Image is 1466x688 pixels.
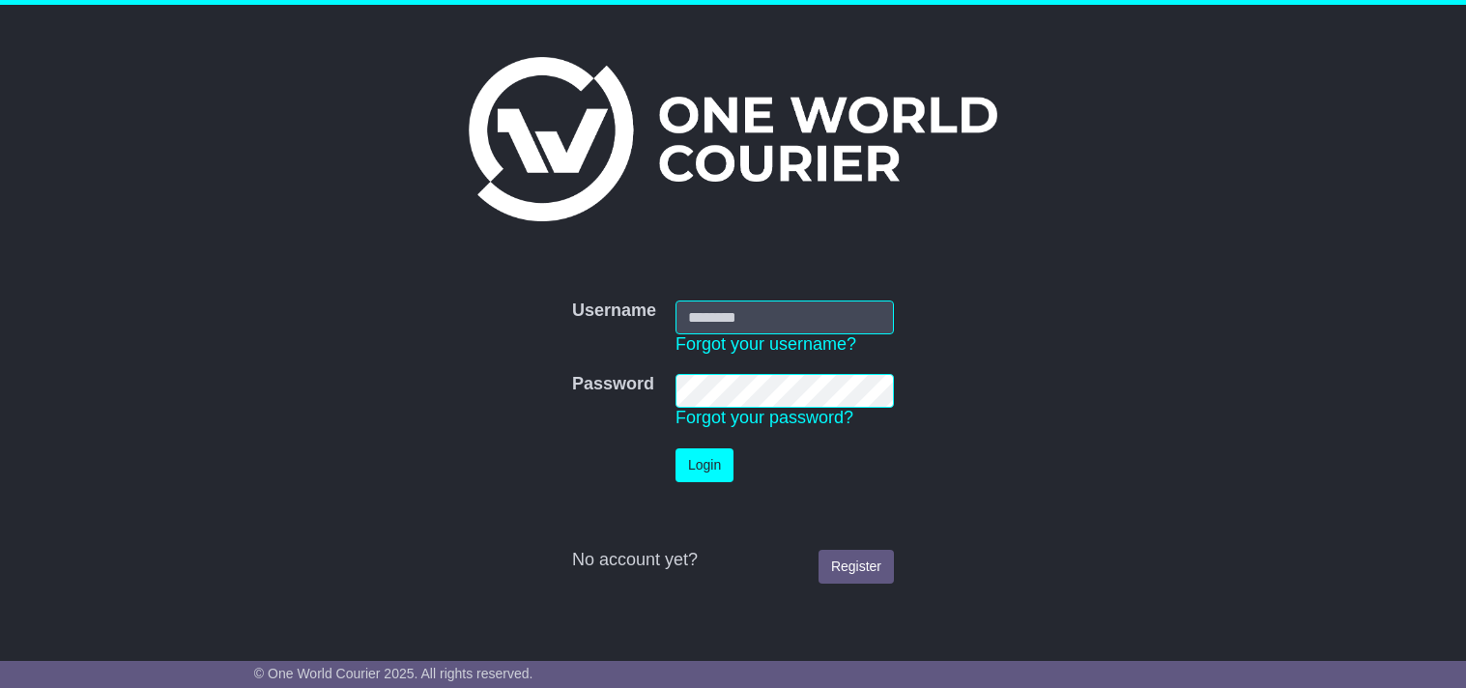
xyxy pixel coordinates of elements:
[469,57,996,221] img: One World
[676,334,856,354] a: Forgot your username?
[572,301,656,322] label: Username
[254,666,533,681] span: © One World Courier 2025. All rights reserved.
[572,550,894,571] div: No account yet?
[572,374,654,395] label: Password
[676,408,853,427] a: Forgot your password?
[819,550,894,584] a: Register
[676,448,733,482] button: Login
